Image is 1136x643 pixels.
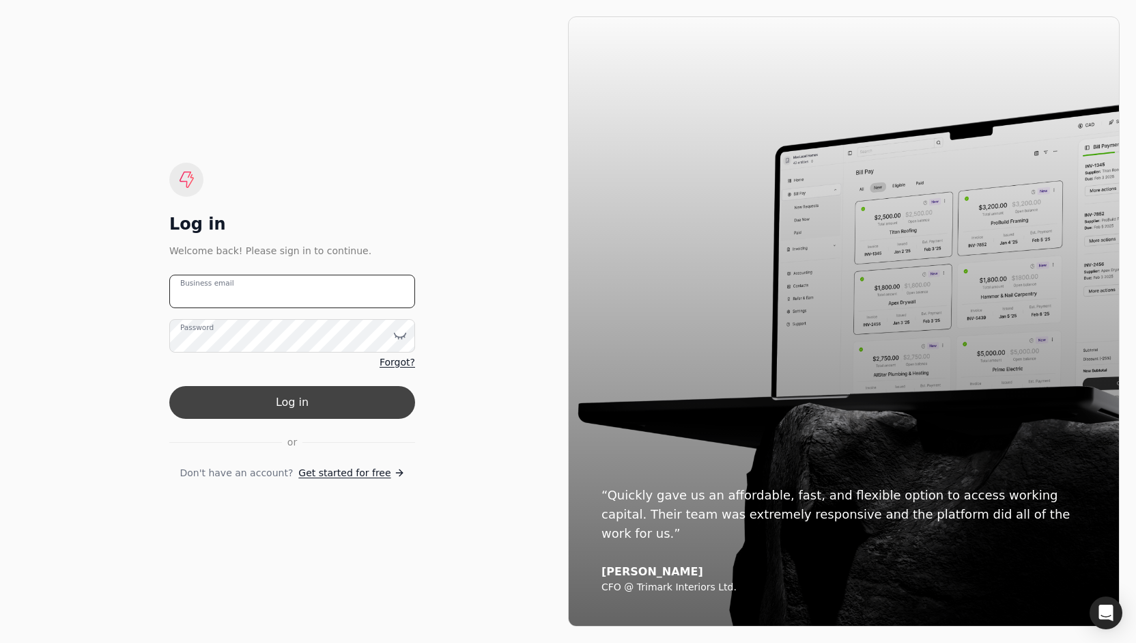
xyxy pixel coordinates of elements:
[380,355,415,370] a: Forgot?
[287,435,297,450] span: or
[601,565,1086,579] div: [PERSON_NAME]
[169,243,415,258] div: Welcome back! Please sign in to continue.
[180,466,293,480] span: Don't have an account?
[601,582,1086,594] div: CFO @ Trimark Interiors Ltd.
[169,386,415,419] button: Log in
[601,486,1086,543] div: “Quickly gave us an affordable, fast, and flexible option to access working capital. Their team w...
[169,213,415,235] div: Log in
[180,323,214,333] label: Password
[298,466,390,480] span: Get started for free
[1090,597,1122,629] div: Open Intercom Messenger
[180,278,234,289] label: Business email
[298,466,404,480] a: Get started for free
